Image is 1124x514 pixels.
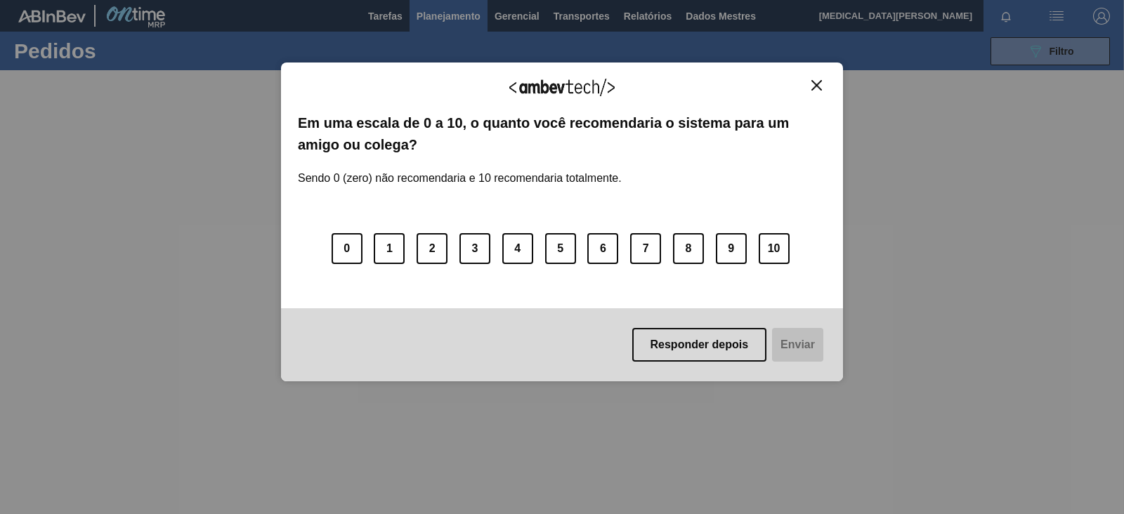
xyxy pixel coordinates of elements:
button: 5 [545,233,576,264]
button: 3 [459,233,490,264]
button: 7 [630,233,661,264]
button: 8 [673,233,704,264]
button: 10 [759,233,790,264]
button: Close [807,79,826,91]
label: Em uma escala de 0 a 10, o quanto você recomendaria o sistema para um amigo ou colega? [298,112,826,155]
button: 6 [587,233,618,264]
button: 2 [417,233,447,264]
button: 1 [374,233,405,264]
button: 4 [502,233,533,264]
button: Responder depois [632,328,767,362]
label: Sendo 0 (zero) não recomendaria e 10 recomendaria totalmente. [298,155,622,185]
img: Close [811,80,822,91]
button: 9 [716,233,747,264]
img: Logo Ambevtech [509,79,615,96]
button: 0 [332,233,362,264]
